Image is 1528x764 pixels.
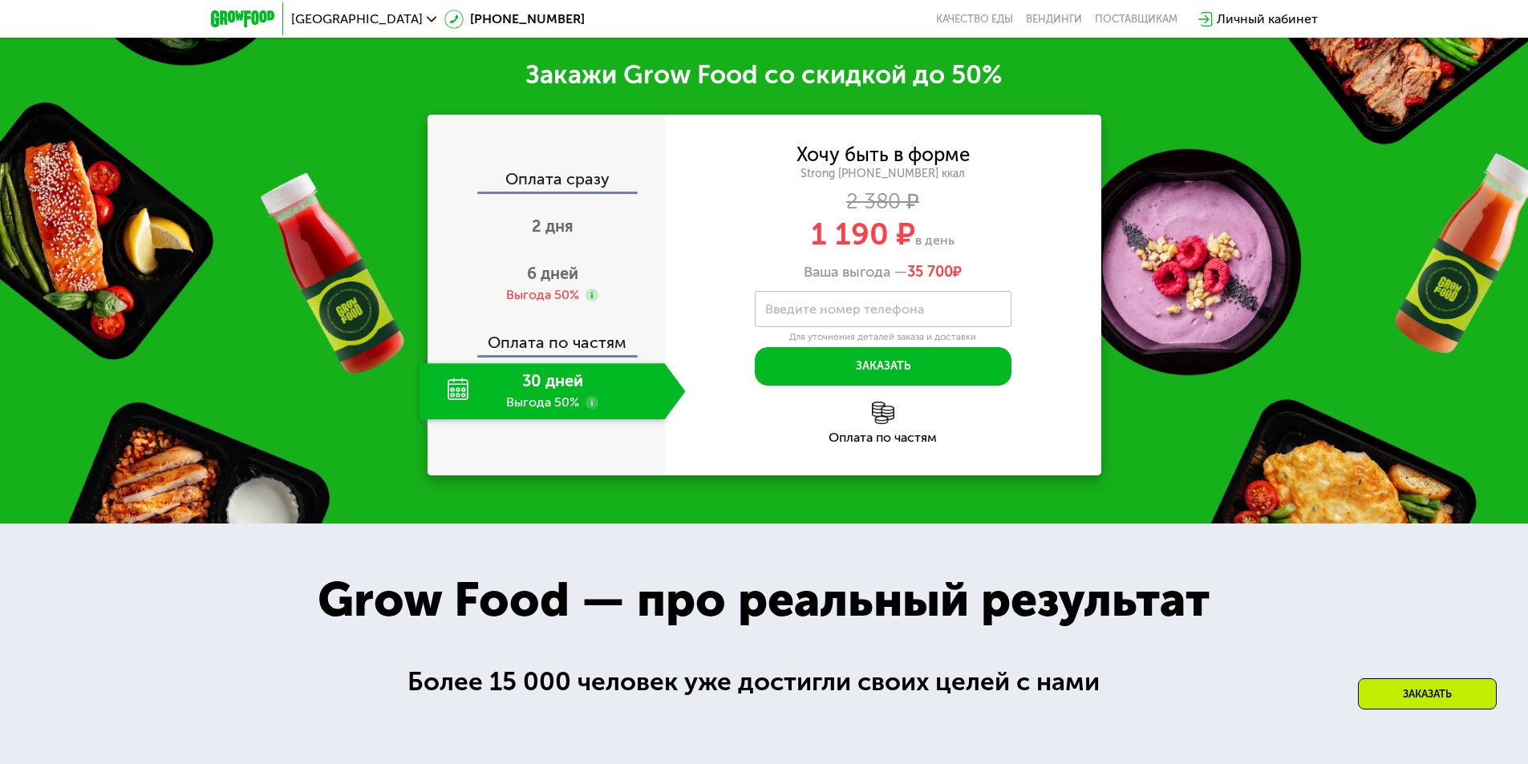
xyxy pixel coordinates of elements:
[1095,13,1177,26] div: поставщикам
[429,171,665,192] div: Оплата сразу
[665,431,1101,444] div: Оплата по частям
[915,232,954,248] span: в день
[665,264,1101,281] div: Ваша выгода —
[755,331,1011,344] div: Для уточнения деталей заказа и доставки
[527,264,578,283] span: 6 дней
[796,146,970,164] div: Хочу быть в форме
[665,167,1101,181] div: Strong [PHONE_NUMBER] ккал
[755,347,1011,386] button: Заказать
[1026,13,1082,26] a: Вендинги
[811,216,915,253] span: 1 190 ₽
[291,13,423,26] span: [GEOGRAPHIC_DATA]
[282,564,1245,636] div: Grow Food — про реальный результат
[936,13,1013,26] a: Качество еды
[1358,678,1497,709] div: Заказать
[407,662,1121,701] div: Более 15 000 человек уже достигли своих целей с нами
[765,305,924,313] label: Введите номер телефона
[444,10,585,29] a: [PHONE_NUMBER]
[1217,10,1318,29] div: Личный кабинет
[907,263,953,281] span: 35 700
[532,216,574,236] span: 2 дня
[506,286,579,304] div: Выгода 50%
[665,193,1101,211] div: 2 380 ₽
[907,264,962,281] span: ₽
[872,402,894,424] img: l6xcnZfty9opOoJh.png
[429,318,665,355] div: Оплата по частям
